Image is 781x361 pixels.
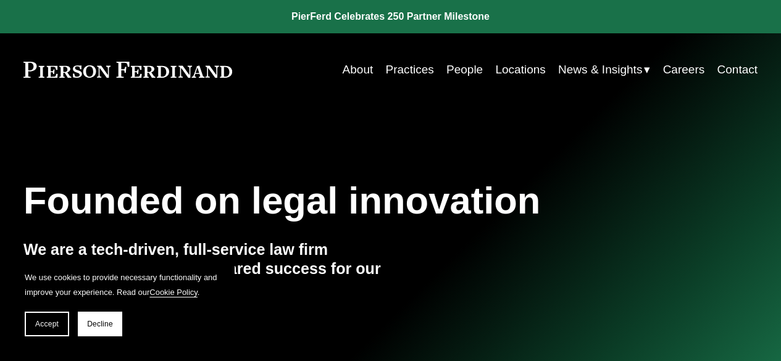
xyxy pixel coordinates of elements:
[717,58,758,81] a: Contact
[12,258,235,349] section: Cookie banner
[446,58,483,81] a: People
[25,270,222,299] p: We use cookies to provide necessary functionality and improve your experience. Read our .
[25,312,69,336] button: Accept
[23,240,391,299] h4: We are a tech-driven, full-service law firm delivering outcomes and shared success for our global...
[386,58,434,81] a: Practices
[495,58,545,81] a: Locations
[149,288,198,297] a: Cookie Policy
[558,59,642,80] span: News & Insights
[87,320,113,328] span: Decline
[23,179,635,222] h1: Founded on legal innovation
[663,58,705,81] a: Careers
[78,312,122,336] button: Decline
[343,58,374,81] a: About
[35,320,59,328] span: Accept
[558,58,650,81] a: folder dropdown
